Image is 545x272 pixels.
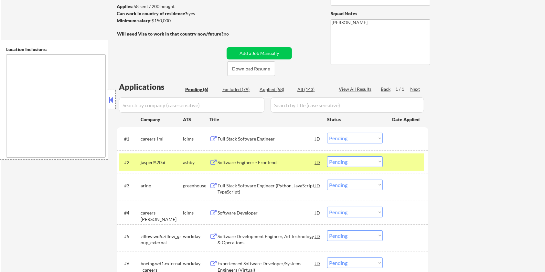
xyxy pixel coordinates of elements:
div: JD [315,133,321,144]
div: #5 [124,233,135,240]
div: Squad Notes [331,10,430,17]
strong: Can work in country of residence?: [117,11,188,16]
div: jasper%20ai [141,159,183,166]
div: JD [315,257,321,269]
div: workday [183,233,209,240]
button: Download Resume [227,61,275,76]
div: All (143) [297,86,330,93]
strong: Minimum salary: [117,18,152,23]
div: Location Inclusions: [6,46,106,53]
div: #4 [124,210,135,216]
div: View All Results [339,86,373,92]
div: Company [141,116,183,123]
div: JD [315,156,321,168]
div: JD [315,207,321,218]
button: Add a Job Manually [227,47,292,59]
div: $150,000 [117,17,224,24]
div: Excluded (79) [222,86,255,93]
div: arine [141,183,183,189]
div: #2 [124,159,135,166]
div: Date Applied [392,116,421,123]
strong: Applies: [117,4,134,9]
div: Pending (6) [185,86,218,93]
input: Search by title (case sensitive) [271,97,424,113]
div: JD [315,180,321,191]
div: JD [315,230,321,242]
div: greenhouse [183,183,209,189]
div: icims [183,136,209,142]
div: #1 [124,136,135,142]
div: Next [410,86,421,92]
div: Applications [119,83,183,91]
div: 1 / 1 [395,86,410,92]
div: no [224,31,242,37]
input: Search by company (case sensitive) [119,97,264,113]
div: Title [209,116,321,123]
div: ATS [183,116,209,123]
div: yes [117,10,222,17]
div: careers-lmi [141,136,183,142]
div: Software Developer [218,210,315,216]
div: Software Development Engineer, Ad Technology & Operations [218,233,315,246]
div: ashby [183,159,209,166]
div: Full Stack Software Engineer (Python, JavaScript, TypeScript) [218,183,315,195]
div: Software Engineer - Frontend [218,159,315,166]
div: workday [183,260,209,267]
div: zillow.wd5.zillow_group_external [141,233,183,246]
div: icims [183,210,209,216]
div: Full Stack Software Engineer [218,136,315,142]
div: careers-[PERSON_NAME] [141,210,183,222]
div: #3 [124,183,135,189]
div: 58 sent / 200 bought [117,3,224,10]
strong: Will need Visa to work in that country now/future?: [117,31,225,37]
div: Status [327,113,383,125]
div: Back [381,86,391,92]
div: Applied (58) [260,86,292,93]
div: #6 [124,260,135,267]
